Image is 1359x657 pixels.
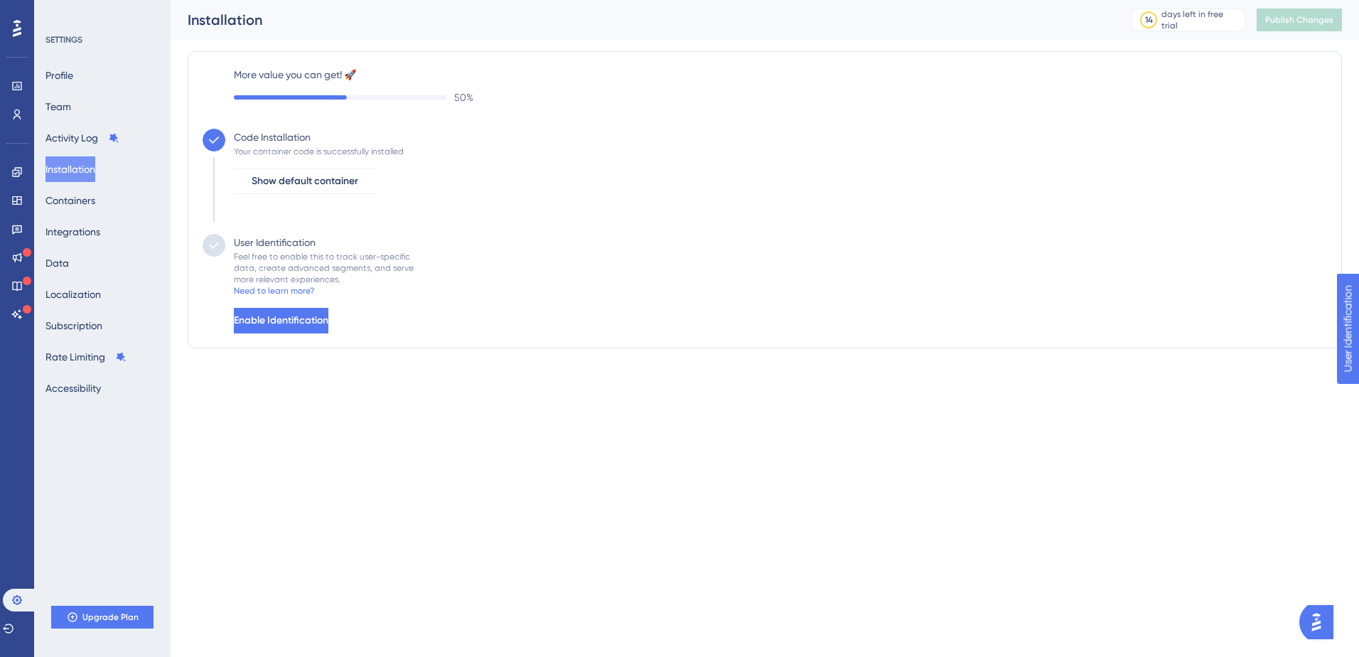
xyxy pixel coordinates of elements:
[45,125,119,151] button: Activity Log
[45,156,95,182] button: Installation
[45,344,127,370] button: Rate Limiting
[252,173,358,190] span: Show default container
[11,4,99,21] span: User Identification
[45,63,73,88] button: Profile
[234,234,316,251] div: User Identification
[51,606,154,629] button: Upgrade Plan
[45,34,161,46] div: SETTINGS
[234,251,414,285] div: Feel free to enable this to track user-specific data, create advanced segments, and serve more re...
[1145,14,1153,26] div: 14
[234,66,1327,83] label: More value you can get! 🚀
[45,313,102,338] button: Subscription
[1257,9,1342,31] button: Publish Changes
[454,89,473,106] span: 50 %
[188,10,1096,30] div: Installation
[82,611,139,623] span: Upgrade Plan
[1265,14,1333,26] span: Publish Changes
[1299,601,1342,643] iframe: UserGuiding AI Assistant Launcher
[45,219,100,245] button: Integrations
[45,282,101,307] button: Localization
[45,188,95,213] button: Containers
[234,169,376,194] button: Show default container
[45,375,101,401] button: Accessibility
[234,285,314,297] div: Need to learn more?
[234,308,328,333] button: Enable Identification
[234,129,311,146] div: Code Installation
[1161,9,1240,31] div: days left in free trial
[234,146,404,157] div: Your container code is successfully installed
[45,250,69,276] button: Data
[45,94,71,119] button: Team
[234,312,328,329] span: Enable Identification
